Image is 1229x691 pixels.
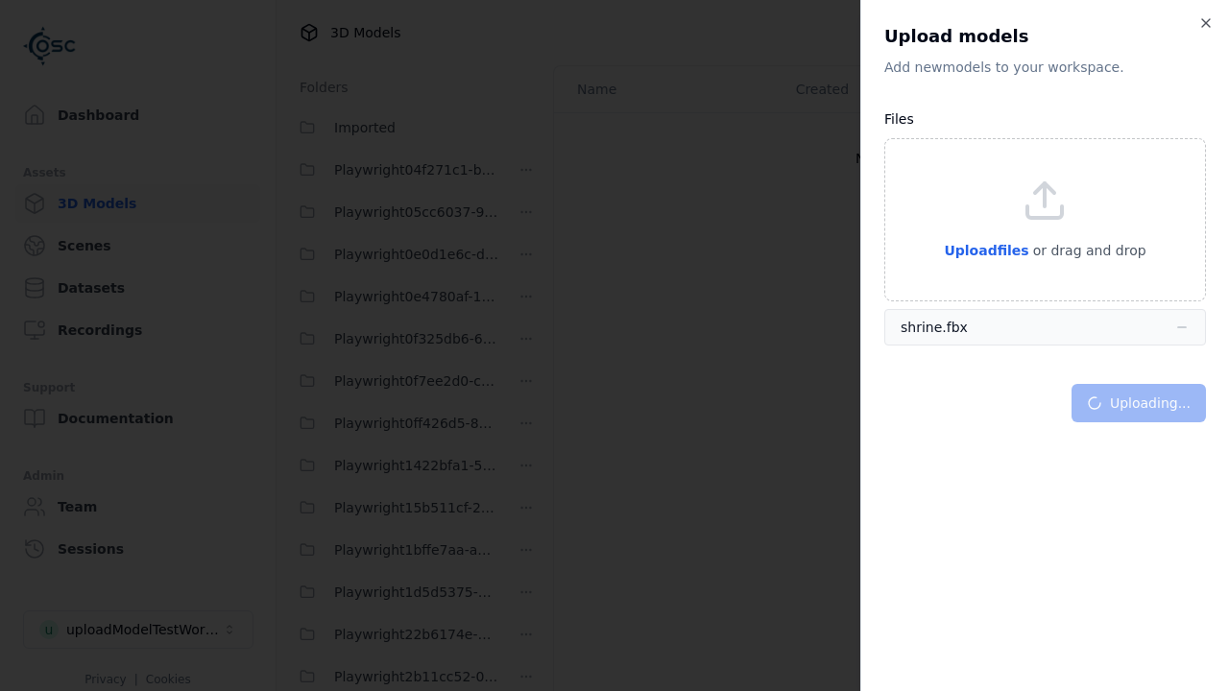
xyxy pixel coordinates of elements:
p: or drag and drop [1029,239,1146,262]
p: Add new model s to your workspace. [884,58,1206,77]
h2: Upload models [884,23,1206,50]
div: shrine.fbx [901,318,968,337]
label: Files [884,111,914,127]
span: Upload files [944,243,1028,258]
